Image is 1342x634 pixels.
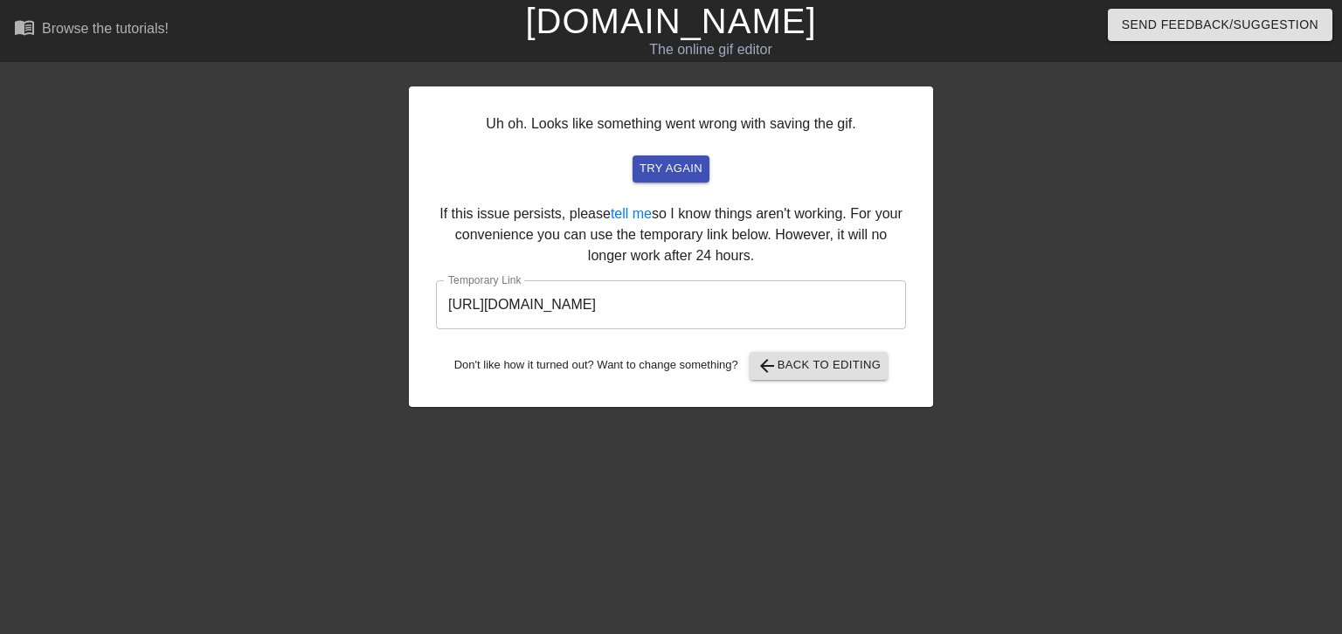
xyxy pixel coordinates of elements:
[525,2,816,40] a: [DOMAIN_NAME]
[757,355,778,376] span: arrow_back
[409,86,933,407] div: Uh oh. Looks like something went wrong with saving the gif. If this issue persists, please so I k...
[456,39,965,60] div: The online gif editor
[1122,14,1318,36] span: Send Feedback/Suggestion
[436,280,906,329] input: bare
[611,206,652,221] a: tell me
[1108,9,1332,41] button: Send Feedback/Suggestion
[633,155,709,183] button: try again
[14,17,169,44] a: Browse the tutorials!
[42,21,169,36] div: Browse the tutorials!
[757,355,882,376] span: Back to Editing
[750,352,889,380] button: Back to Editing
[640,159,702,179] span: try again
[14,17,35,38] span: menu_book
[436,352,906,380] div: Don't like how it turned out? Want to change something?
